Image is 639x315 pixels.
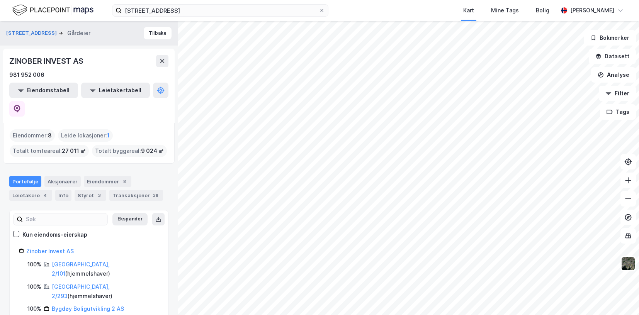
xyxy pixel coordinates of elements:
a: [GEOGRAPHIC_DATA], 2/293 [52,283,110,299]
a: Bygdøy Boligutvikling 2 AS [52,305,124,312]
span: 27 011 ㎡ [62,146,86,156]
img: logo.f888ab2527a4732fd821a326f86c7f29.svg [12,3,93,17]
div: 8 [121,178,128,185]
div: 100% [27,282,41,291]
button: Tilbake [144,27,172,39]
div: Bolig [536,6,549,15]
div: Mine Tags [491,6,519,15]
button: Leietakertabell [81,83,150,98]
div: Eiendommer [84,176,131,187]
button: Tags [600,104,636,120]
iframe: Chat Widget [600,278,639,315]
button: Ekspander [112,213,148,225]
div: Portefølje [9,176,41,187]
div: ( hjemmelshaver ) [52,282,159,301]
div: [PERSON_NAME] [570,6,614,15]
a: Zinober Invest AS [26,248,74,254]
div: ZINOBER INVEST AS [9,55,85,67]
button: Eiendomstabell [9,83,78,98]
div: Transaksjoner [109,190,163,201]
button: [STREET_ADDRESS] [6,29,58,37]
div: Kart [463,6,474,15]
button: Datasett [589,49,636,64]
div: Kontrollprogram for chat [600,278,639,315]
div: Totalt byggareal : [92,145,167,157]
div: ( hjemmelshaver ) [52,260,159,278]
div: 981 952 006 [9,70,44,80]
div: 3 [95,191,103,199]
div: Leietakere [9,190,52,201]
input: Søk på adresse, matrikkel, gårdeiere, leietakere eller personer [122,5,319,16]
div: Gårdeier [67,29,90,38]
span: 1 [107,131,110,140]
a: [GEOGRAPHIC_DATA], 2/101 [52,261,110,277]
button: Bokmerker [584,30,636,46]
div: 4 [41,191,49,199]
input: Søk [23,213,107,225]
span: 8 [48,131,52,140]
div: Totalt tomteareal : [10,145,89,157]
div: 100% [27,260,41,269]
div: Styret [75,190,106,201]
div: Aksjonærer [44,176,81,187]
span: 9 024 ㎡ [141,146,164,156]
div: Kun eiendoms-eierskap [22,230,87,239]
div: Info [55,190,71,201]
div: 38 [151,191,160,199]
div: 100% [27,304,41,313]
div: Eiendommer : [10,129,55,142]
button: Filter [599,86,636,101]
img: 9k= [621,256,636,271]
div: Leide lokasjoner : [58,129,113,142]
button: Analyse [591,67,636,83]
